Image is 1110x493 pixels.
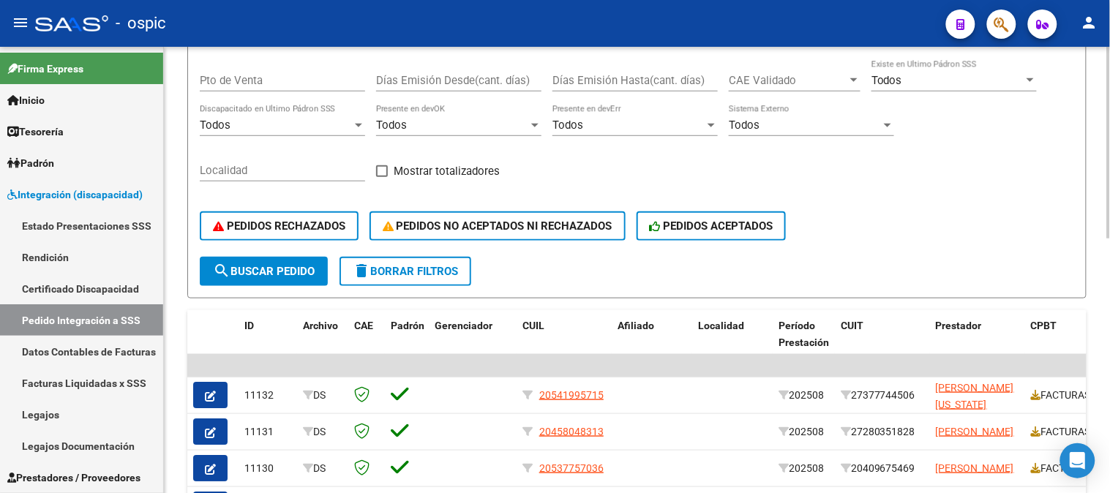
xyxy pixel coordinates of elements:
[7,470,140,486] span: Prestadores / Proveedores
[517,310,612,375] datatable-header-cell: CUIL
[552,118,583,132] span: Todos
[779,387,829,404] div: 202508
[936,320,982,331] span: Prestador
[729,118,760,132] span: Todos
[303,387,342,404] div: DS
[779,424,829,440] div: 202508
[779,320,829,348] span: Período Prestación
[391,320,424,331] span: Padrón
[522,320,544,331] span: CUIL
[7,187,143,203] span: Integración (discapacidad)
[7,155,54,171] span: Padrón
[303,460,342,477] div: DS
[773,310,835,375] datatable-header-cell: Período Prestación
[779,460,829,477] div: 202508
[936,426,1014,437] span: [PERSON_NAME]
[539,389,604,401] span: 20541995715
[871,74,902,87] span: Todos
[841,460,924,477] div: 20409675469
[841,320,863,331] span: CUIT
[7,61,83,77] span: Firma Express
[353,265,458,278] span: Borrar Filtros
[637,211,787,241] button: PEDIDOS ACEPTADOS
[239,310,297,375] datatable-header-cell: ID
[383,219,612,233] span: PEDIDOS NO ACEPTADOS NI RECHAZADOS
[385,310,429,375] datatable-header-cell: Padrón
[244,320,254,331] span: ID
[429,310,517,375] datatable-header-cell: Gerenciador
[841,424,924,440] div: 27280351828
[348,310,385,375] datatable-header-cell: CAE
[376,118,407,132] span: Todos
[12,14,29,31] mat-icon: menu
[435,320,492,331] span: Gerenciador
[370,211,626,241] button: PEDIDOS NO ACEPTADOS NI RECHAZADOS
[200,211,359,241] button: PEDIDOS RECHAZADOS
[841,387,924,404] div: 27377744506
[297,310,348,375] datatable-header-cell: Archivo
[835,310,930,375] datatable-header-cell: CUIT
[353,262,370,279] mat-icon: delete
[650,219,773,233] span: PEDIDOS ACEPTADOS
[303,320,338,331] span: Archivo
[612,310,692,375] datatable-header-cell: Afiliado
[213,262,230,279] mat-icon: search
[698,320,744,331] span: Localidad
[213,265,315,278] span: Buscar Pedido
[244,424,291,440] div: 11131
[116,7,166,39] span: - ospic
[618,320,654,331] span: Afiliado
[200,257,328,286] button: Buscar Pedido
[394,162,500,180] span: Mostrar totalizadores
[930,310,1025,375] datatable-header-cell: Prestador
[1060,443,1095,478] div: Open Intercom Messenger
[539,462,604,474] span: 20537757036
[1081,14,1098,31] mat-icon: person
[936,382,1014,410] span: [PERSON_NAME][US_STATE]
[539,426,604,437] span: 20458048313
[340,257,471,286] button: Borrar Filtros
[1031,320,1057,331] span: CPBT
[729,74,847,87] span: CAE Validado
[7,92,45,108] span: Inicio
[213,219,345,233] span: PEDIDOS RECHAZADOS
[244,387,291,404] div: 11132
[692,310,773,375] datatable-header-cell: Localidad
[354,320,373,331] span: CAE
[303,424,342,440] div: DS
[200,118,230,132] span: Todos
[936,462,1014,474] span: [PERSON_NAME]
[7,124,64,140] span: Tesorería
[244,460,291,477] div: 11130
